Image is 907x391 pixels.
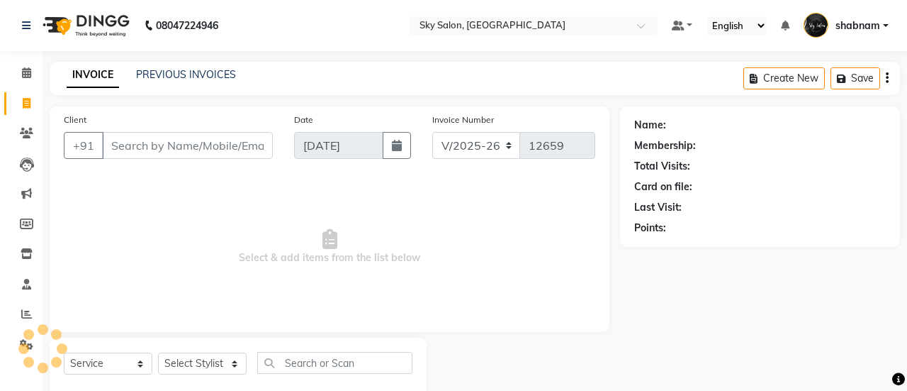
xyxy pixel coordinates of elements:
span: shabnam [835,18,880,33]
a: PREVIOUS INVOICES [136,68,236,81]
img: shabnam [804,13,828,38]
label: Date [294,114,313,126]
button: Create New [743,67,825,89]
div: Last Visit: [634,200,682,215]
div: Total Visits: [634,159,690,174]
img: logo [36,6,133,45]
label: Invoice Number [432,114,494,126]
a: INVOICE [67,62,119,88]
b: 08047224946 [156,6,218,45]
div: Points: [634,221,666,236]
label: Client [64,114,86,126]
button: Save [830,67,880,89]
button: +91 [64,132,103,159]
div: Card on file: [634,180,692,194]
div: Membership: [634,138,696,153]
input: Search by Name/Mobile/Email/Code [102,132,273,159]
div: Name: [634,118,666,133]
input: Search or Scan [257,352,412,374]
span: Select & add items from the list below [64,176,595,318]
